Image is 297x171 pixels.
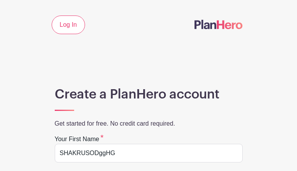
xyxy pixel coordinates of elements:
[55,87,243,102] h1: Create a PlanHero account
[55,135,104,144] label: Your first name
[55,119,243,128] p: Get started for free. No credit card required.
[195,20,243,29] img: logo-507f7623f17ff9eddc593b1ce0a138ce2505c220e1c5a4e2b4648c50719b7d32.svg
[55,144,243,162] input: e.g. Julie
[52,16,85,34] a: Log In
